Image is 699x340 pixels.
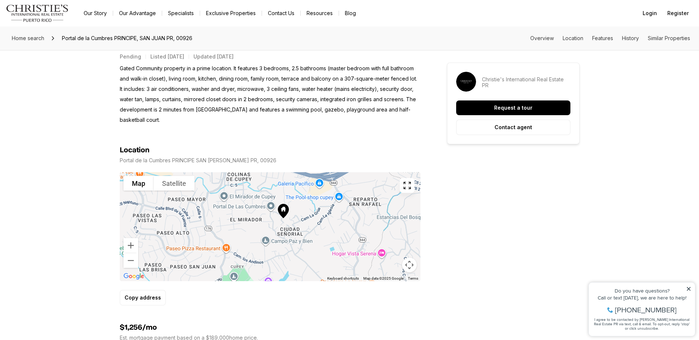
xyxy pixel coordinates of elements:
[123,238,138,253] button: Zoom in
[622,35,639,41] a: Skip to: History
[120,63,420,125] p: Gated Community property in a prime location. It features 3 bedrooms, 2.5 bathrooms (master bedro...
[120,290,166,305] button: Copy address
[638,6,661,21] button: Login
[8,24,106,29] div: Call or text [DATE], we are here to help!
[456,120,570,135] button: Contact agent
[9,45,105,59] span: I agree to be contacted by [PERSON_NAME] International Real Estate PR via text, call & email. To ...
[12,35,44,41] span: Home search
[456,100,570,115] button: Request a tour
[402,258,417,272] button: Map camera controls
[262,8,300,18] button: Contact Us
[301,8,339,18] a: Resources
[663,6,693,21] button: Register
[200,8,262,18] a: Exclusive Properties
[30,35,92,42] span: [PHONE_NUMBER]
[530,35,554,41] a: Skip to: Overview
[193,54,234,60] p: Updated [DATE]
[122,272,146,281] a: Open this area in Google Maps (opens a new window)
[563,35,583,41] a: Skip to: Location
[648,35,690,41] a: Skip to: Similar Properties
[6,4,69,22] img: logo
[120,323,420,332] h4: $1,256/mo
[530,35,690,41] nav: Page section menu
[592,35,613,41] a: Skip to: Features
[122,272,146,281] img: Google
[667,10,689,16] span: Register
[494,105,532,111] p: Request a tour
[643,10,657,16] span: Login
[150,54,184,60] p: Listed [DATE]
[123,176,154,191] button: Show street map
[120,146,150,155] h4: Location
[154,176,195,191] button: Show satellite imagery
[363,276,403,280] span: Map data ©2025 Google
[339,8,362,18] a: Blog
[125,295,161,301] p: Copy address
[9,32,47,44] a: Home search
[78,8,113,18] a: Our Story
[120,157,276,163] p: Portal de la Cumbres PRINCIPE SAN [PERSON_NAME] PR, 00926
[8,17,106,22] div: Do you have questions?
[123,253,138,268] button: Zoom out
[327,276,359,281] button: Keyboard shortcuts
[408,276,418,280] a: Terms (opens in new tab)
[162,8,200,18] a: Specialists
[113,8,162,18] a: Our Advantage
[120,54,141,60] p: Pending
[482,77,570,88] p: Christie's International Real Estate PR
[494,124,532,130] p: Contact agent
[59,32,195,44] span: Portal de la Cumbres PRINCIPE, SAN JUAN PR, 00926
